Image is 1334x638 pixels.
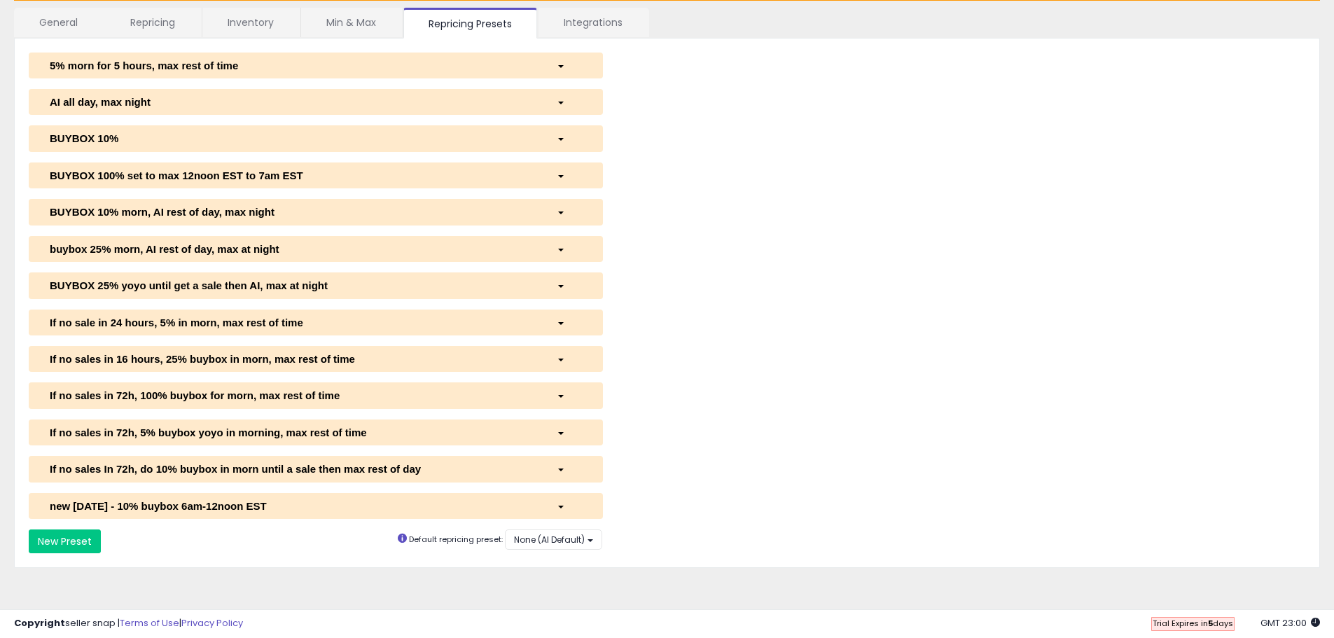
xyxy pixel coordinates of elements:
[29,125,603,151] button: BUYBOX 10%
[29,236,603,262] button: buybox 25% morn, AI rest of day, max at night
[505,529,602,550] button: None (AI Default)
[39,462,546,476] div: If no sales In 72h, do 10% buybox in morn until a sale then max rest of day
[39,204,546,219] div: BUYBOX 10% morn, AI rest of day, max night
[29,346,603,372] button: If no sales in 16 hours, 25% buybox in morn, max rest of time
[29,272,603,298] button: BUYBOX 25% yoyo until get a sale then AI, max at night
[29,419,603,445] button: If no sales in 72h, 5% buybox yoyo in morning, max rest of time
[29,456,603,482] button: If no sales In 72h, do 10% buybox in morn until a sale then max rest of day
[1260,616,1320,630] span: 2025-10-12 23:00 GMT
[1208,618,1213,629] b: 5
[39,58,546,73] div: 5% morn for 5 hours, max rest of time
[29,382,603,408] button: If no sales in 72h, 100% buybox for morn, max rest of time
[1153,618,1233,629] span: Trial Expires in days
[39,499,546,513] div: new [DATE] - 10% buybox 6am-12noon EST
[14,617,243,630] div: seller snap | |
[181,616,243,630] a: Privacy Policy
[29,162,603,188] button: BUYBOX 100% set to max 12noon EST to 7am EST
[409,534,503,545] small: Default repricing preset:
[29,53,603,78] button: 5% morn for 5 hours, max rest of time
[29,529,101,553] button: New Preset
[39,131,546,146] div: BUYBOX 10%
[39,242,546,256] div: buybox 25% morn, AI rest of day, max at night
[14,8,104,37] a: General
[39,278,546,293] div: BUYBOX 25% yoyo until get a sale then AI, max at night
[514,534,585,546] span: None (AI Default)
[39,388,546,403] div: If no sales in 72h, 100% buybox for morn, max rest of time
[39,315,546,330] div: If no sale in 24 hours, 5% in morn, max rest of time
[14,616,65,630] strong: Copyright
[39,352,546,366] div: If no sales in 16 hours, 25% buybox in morn, max rest of time
[29,89,603,115] button: AI all day, max night
[39,425,546,440] div: If no sales in 72h, 5% buybox yoyo in morning, max rest of time
[29,310,603,335] button: If no sale in 24 hours, 5% in morn, max rest of time
[29,199,603,225] button: BUYBOX 10% morn, AI rest of day, max night
[39,95,546,109] div: AI all day, max night
[301,8,401,37] a: Min & Max
[105,8,200,37] a: Repricing
[539,8,648,37] a: Integrations
[120,616,179,630] a: Terms of Use
[403,8,537,39] a: Repricing Presets
[39,168,546,183] div: BUYBOX 100% set to max 12noon EST to 7am EST
[29,493,603,519] button: new [DATE] - 10% buybox 6am-12noon EST
[202,8,299,37] a: Inventory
